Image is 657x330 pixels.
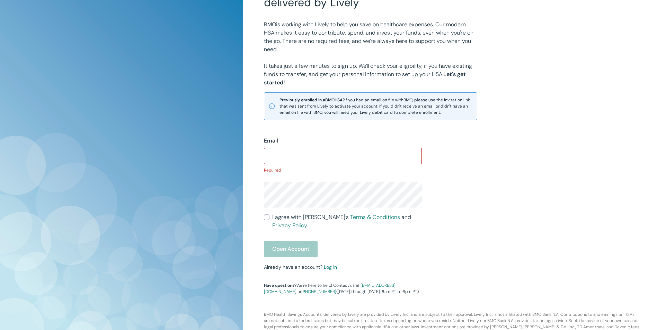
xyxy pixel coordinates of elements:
p: Required [264,167,422,173]
label: Email [264,137,278,145]
p: BMO is working with Lively to help you save on healthcare expenses. Our modern HSA makes it easy ... [264,20,477,54]
a: [PHONE_NUMBER] [301,289,336,294]
a: Privacy Policy [272,222,307,229]
a: Log in [324,264,337,270]
span: I agree with [PERSON_NAME]’s and [272,213,422,230]
strong: Previously enrolled in a BMO HSA? [279,97,345,103]
a: Terms & Conditions [350,213,400,221]
p: It takes just a few minutes to sign up. We'll check your eligibility, if you have existing funds ... [264,62,477,87]
p: We're here to help! Contact us at or ([DATE] through [DATE], 6am PT to 6pm PT). [264,282,422,295]
small: Already have an account? [264,264,337,270]
strong: Have questions? [264,283,296,288]
span: If you had an email on file with BMO , please use the invitation link that was sent from Lively t... [279,97,473,116]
